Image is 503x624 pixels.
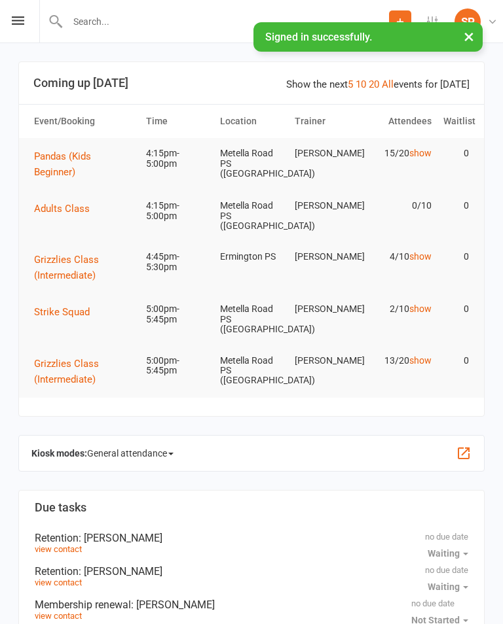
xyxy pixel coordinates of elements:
td: Metella Road PS ([GEOGRAPHIC_DATA]) [214,138,289,189]
a: All [382,78,394,90]
td: Metella Road PS ([GEOGRAPHIC_DATA]) [214,345,289,396]
td: 4:15pm-5:00pm [140,138,215,179]
button: Strike Squad [34,304,99,320]
td: 0 [438,138,475,169]
a: show [409,251,432,262]
span: Pandas (Kids Beginner) [34,150,91,178]
td: Ermington PS [214,241,289,272]
a: 10 [356,78,366,90]
a: 20 [369,78,379,90]
span: Signed in successfully. [265,31,372,43]
td: 4:15pm-5:00pm [140,190,215,232]
td: 5:00pm-5:45pm [140,294,215,335]
td: Metella Road PS ([GEOGRAPHIC_DATA]) [214,294,289,345]
button: Grizzlies Class (Intermediate) [34,252,134,283]
td: 4/10 [363,241,438,272]
td: 4:45pm-5:30pm [140,241,215,283]
a: show [409,355,432,366]
input: Search... [64,12,389,31]
th: Event/Booking [28,105,140,138]
th: Trainer [289,105,363,138]
td: 0 [438,190,475,221]
button: Pandas (Kids Beginner) [34,148,134,180]
td: Metella Road PS ([GEOGRAPHIC_DATA]) [214,190,289,241]
a: show [409,303,432,314]
td: 15/20 [363,138,438,169]
div: Retention [35,532,468,544]
h3: Due tasks [35,501,468,514]
span: Grizzlies Class (Intermediate) [34,358,99,385]
a: view contact [35,578,82,587]
div: Retention [35,565,468,578]
a: 5 [348,78,353,90]
th: Location [214,105,289,138]
span: : [PERSON_NAME] [131,598,215,611]
span: Grizzlies Class (Intermediate) [34,254,99,281]
span: General attendance [87,443,174,464]
td: 13/20 [363,345,438,376]
strong: Kiosk modes: [31,448,87,459]
th: Waitlist [438,105,475,138]
td: 2/10 [363,294,438,324]
td: [PERSON_NAME] [289,294,363,324]
td: 0 [438,345,475,376]
button: × [457,22,481,50]
td: [PERSON_NAME] [289,190,363,221]
th: Time [140,105,215,138]
a: view contact [35,544,82,554]
div: Show the next events for [DATE] [286,77,470,92]
span: : [PERSON_NAME] [79,565,162,578]
button: Grizzlies Class (Intermediate) [34,356,134,387]
td: [PERSON_NAME] [289,241,363,272]
span: Adults Class [34,203,90,215]
span: : [PERSON_NAME] [79,532,162,544]
td: [PERSON_NAME] [289,345,363,376]
h3: Coming up [DATE] [33,77,470,90]
td: 5:00pm-5:45pm [140,345,215,387]
td: 0/10 [363,190,438,221]
span: Strike Squad [34,306,90,318]
td: 0 [438,294,475,324]
a: view contact [35,611,82,621]
button: Adults Class [34,201,99,217]
td: 0 [438,241,475,272]
th: Attendees [363,105,438,138]
td: [PERSON_NAME] [289,138,363,169]
div: SP [455,9,481,35]
a: show [409,148,432,158]
div: Membership renewal [35,598,468,611]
